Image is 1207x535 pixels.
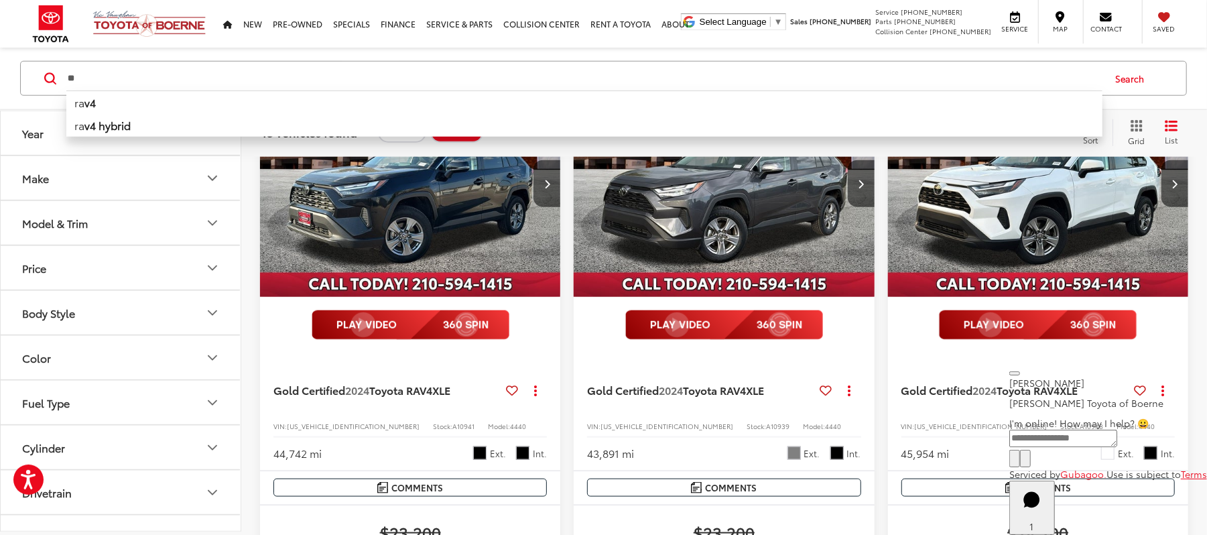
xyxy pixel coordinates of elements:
[1009,376,1207,390] p: [PERSON_NAME]
[774,17,783,27] span: ▼
[84,117,131,133] b: v4 hybrid
[1009,467,1060,481] span: Serviced by
[1083,134,1098,145] span: Sort
[1009,396,1207,410] p: [PERSON_NAME] Toyota of Boerne
[533,447,547,460] span: Int.
[705,481,757,494] span: Comments
[875,16,892,26] span: Parts
[1113,119,1155,146] button: Grid View
[875,7,899,17] span: Service
[747,421,766,431] span: Stock:
[787,447,801,460] span: Magnetic Gray
[22,127,44,139] div: Year
[1128,135,1145,146] span: Grid
[1009,371,1020,375] button: Close
[259,71,562,298] img: 2024 Toyota RAV4 XLE
[391,481,443,494] span: Comments
[939,310,1137,340] img: full motion video
[22,486,72,499] div: Drivetrain
[1102,62,1163,95] button: Search
[587,421,600,431] span: VIN:
[746,382,764,398] span: XLE
[22,261,46,274] div: Price
[22,351,51,364] div: Color
[790,16,808,26] span: Sales
[915,421,1047,431] span: [US_VEHICLE_IDENTIFICATION_NUMBER]
[997,382,1060,398] span: Toyota RAV4
[1,111,242,155] button: YearYear
[901,446,950,461] div: 45,954 mi
[204,170,220,186] div: Make
[683,382,746,398] span: Toyota RAV4
[930,26,991,36] span: [PHONE_NUMBER]
[1,471,242,514] button: DrivetrainDrivetrain
[1161,160,1188,207] button: Next image
[1149,24,1179,34] span: Saved
[1030,520,1034,533] span: 1
[587,479,861,497] button: Comments
[523,378,547,402] button: Actions
[700,17,783,27] a: Select Language​
[573,71,875,297] a: 2024 Toyota RAV4 XLE2024 Toyota RAV4 XLE2024 Toyota RAV4 XLE2024 Toyota RAV4 XLE
[345,382,369,398] span: 2024
[1165,134,1178,145] span: List
[440,127,475,138] span: Clear All
[1,156,242,200] button: MakeMake
[84,95,96,110] b: v4
[369,382,432,398] span: Toyota RAV4
[587,382,659,398] span: Gold Certified
[691,482,702,493] img: Comments
[1,426,242,469] button: CylinderCylinder
[287,421,420,431] span: [US_VEHICLE_IDENTIFICATION_NUMBER]
[204,440,220,456] div: Cylinder
[204,305,220,321] div: Body Style
[273,382,345,398] span: Gold Certified
[600,421,733,431] span: [US_VEHICLE_IDENTIFICATION_NUMBER]
[1015,483,1050,518] svg: Start Chat
[452,421,474,431] span: A10941
[204,215,220,231] div: Model & Trim
[625,310,823,340] img: full motion video
[66,62,1102,95] input: Search by Make, Model, or Keyword
[259,71,562,297] div: 2024 Toyota RAV4 XLE 0
[887,71,1190,298] img: 2024 Toyota RAV4 XLE
[204,395,220,411] div: Fuel Type
[587,383,814,398] a: Gold Certified2024Toyota RAV4XLE
[901,7,962,17] span: [PHONE_NUMBER]
[901,382,973,398] span: Gold Certified
[573,71,875,297] div: 2024 Toyota RAV4 XLE 0
[1009,450,1020,467] button: Chat with SMS
[273,383,501,398] a: Gold Certified2024Toyota RAV4XLE
[887,71,1190,297] a: 2024 Toyota RAV4 XLE2024 Toyota RAV4 XLE2024 Toyota RAV4 XLE2024 Toyota RAV4 XLE
[875,26,928,36] span: Collision Center
[22,172,49,184] div: Make
[700,17,767,27] span: Select Language
[838,378,861,402] button: Actions
[1,336,242,379] button: ColorColor
[473,447,487,460] span: Black
[825,421,841,431] span: 4440
[1005,482,1016,493] img: Comments
[1009,416,1149,430] span: I'm online! How may I help? 😀
[312,310,509,340] img: full motion video
[1009,363,1207,481] div: Close[PERSON_NAME][PERSON_NAME] Toyota of BoerneI'm online! How may I help? 😀Type your messageCha...
[659,382,683,398] span: 2024
[901,383,1129,398] a: Gold Certified2024Toyota RAV4XLE
[204,485,220,501] div: Drivetrain
[1090,24,1122,34] span: Contact
[573,71,875,298] img: 2024 Toyota RAV4 XLE
[804,447,820,460] span: Ext.
[1,201,242,245] button: Model & TrimModel & Trim
[534,385,537,396] span: dropdown dots
[894,16,956,26] span: [PHONE_NUMBER]
[887,71,1190,297] div: 2024 Toyota RAV4 XLE 0
[1,381,242,424] button: Fuel TypeFuel Type
[766,421,789,431] span: A10939
[510,421,526,431] span: 4440
[66,114,1102,137] li: ra
[377,482,388,493] img: Comments
[1009,481,1055,535] button: Toggle Chat Window
[22,217,88,229] div: Model & Trim
[973,382,997,398] span: 2024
